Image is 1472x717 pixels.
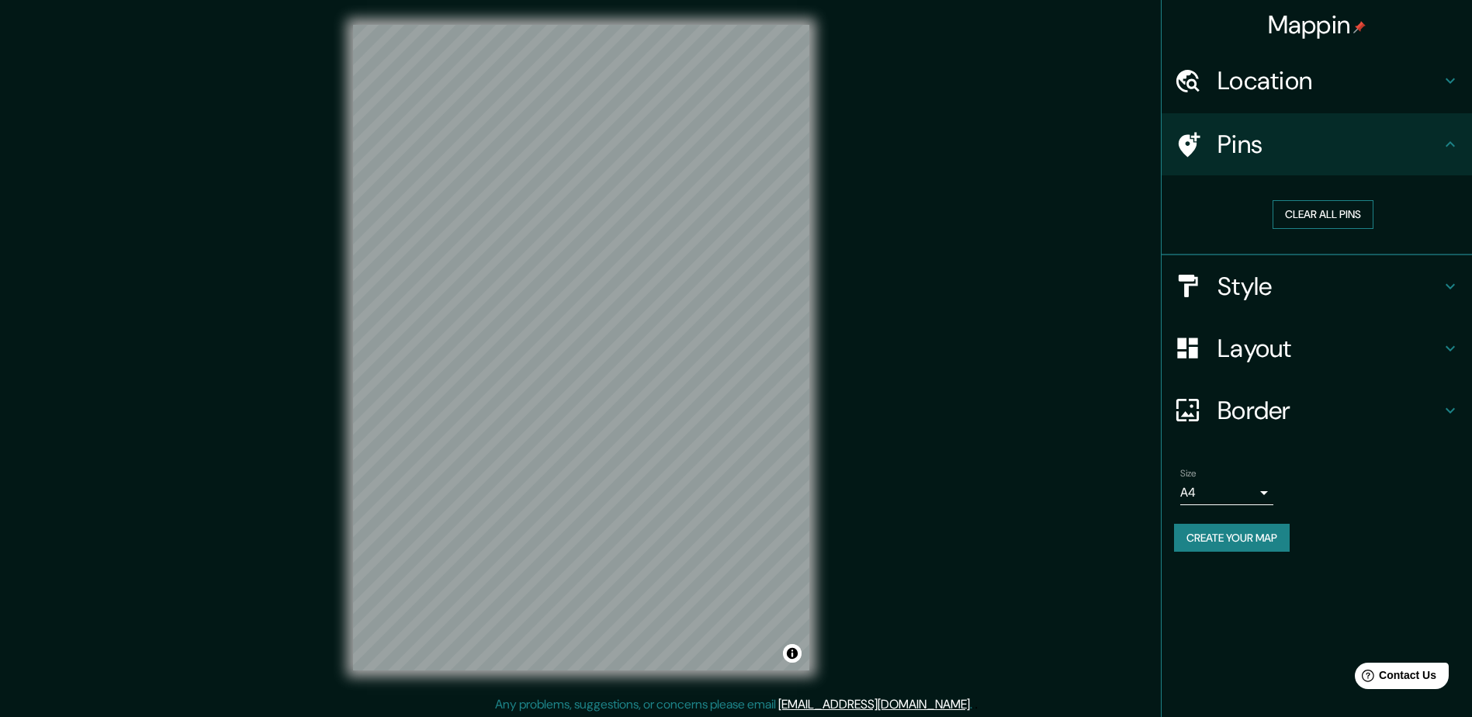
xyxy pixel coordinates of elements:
h4: Location [1217,65,1441,96]
div: Style [1162,255,1472,317]
button: Create your map [1174,524,1290,552]
div: Location [1162,50,1472,112]
h4: Layout [1217,333,1441,364]
h4: Pins [1217,129,1441,160]
h4: Style [1217,271,1441,302]
div: A4 [1180,480,1273,505]
div: . [972,695,975,714]
canvas: Map [353,25,809,670]
h4: Border [1217,395,1441,426]
button: Toggle attribution [783,644,802,663]
div: Border [1162,379,1472,442]
div: Pins [1162,113,1472,175]
button: Clear all pins [1273,200,1373,229]
h4: Mappin [1268,9,1366,40]
label: Size [1180,466,1197,480]
p: Any problems, suggestions, or concerns please email . [495,695,972,714]
img: pin-icon.png [1353,21,1366,33]
iframe: Help widget launcher [1334,656,1455,700]
div: Layout [1162,317,1472,379]
a: [EMAIL_ADDRESS][DOMAIN_NAME] [778,696,970,712]
div: . [975,695,978,714]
